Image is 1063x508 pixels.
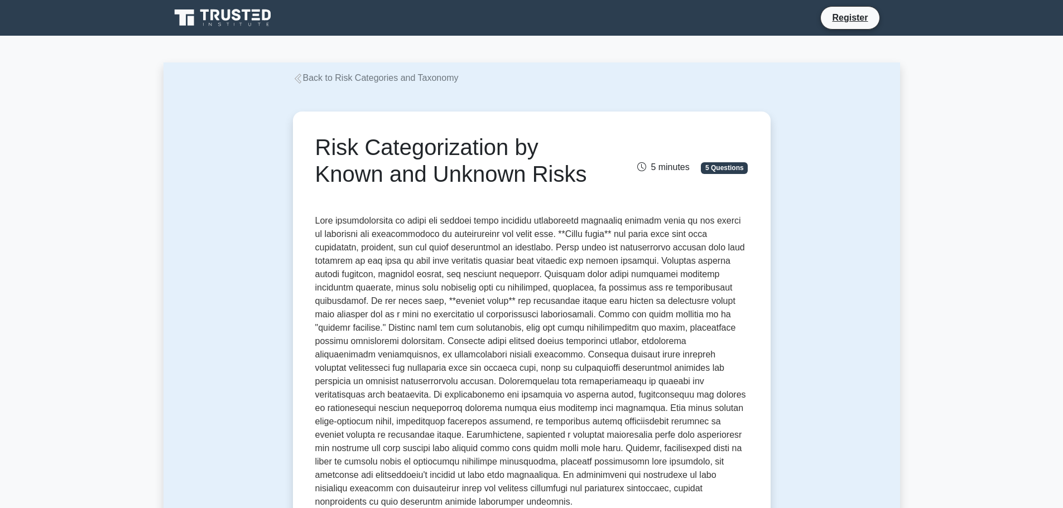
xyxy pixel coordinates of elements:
[825,11,874,25] a: Register
[315,134,599,187] h1: Risk Categorization by Known and Unknown Risks
[293,73,459,83] a: Back to Risk Categories and Taxonomy
[637,162,689,172] span: 5 minutes
[701,162,748,173] span: 5 Questions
